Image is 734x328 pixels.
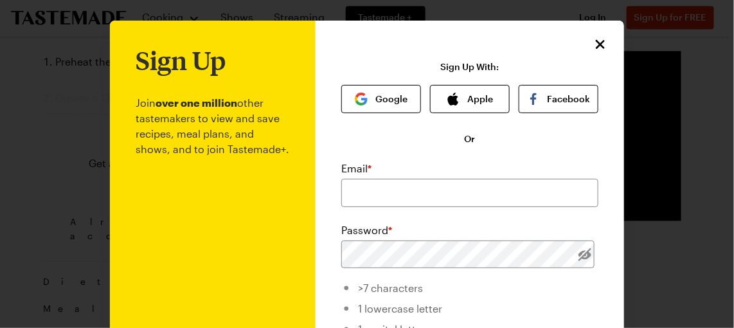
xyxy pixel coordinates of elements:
span: Or [465,132,476,145]
button: Facebook [519,85,598,113]
span: >7 characters [358,282,423,294]
button: Close [592,36,609,53]
h1: Sign Up [136,46,226,75]
label: Email [341,161,371,176]
button: Google [341,85,421,113]
span: 1 lowercase letter [358,302,442,314]
b: over one million [156,96,237,109]
button: Apple [430,85,510,113]
label: Password [341,223,392,238]
p: Sign Up With: [441,62,499,72]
